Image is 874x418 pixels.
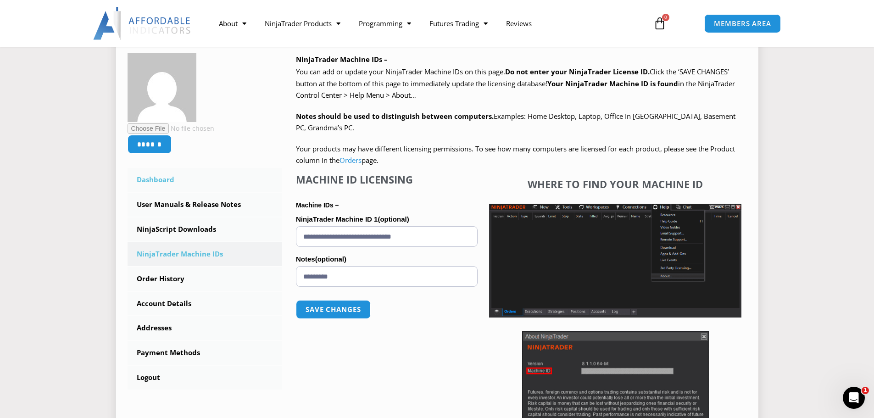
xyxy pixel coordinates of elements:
[662,14,669,21] span: 0
[296,67,735,100] span: Click the ‘SAVE CHANGES’ button at the bottom of this page to immediately update the licensing da...
[420,13,497,34] a: Futures Trading
[340,156,362,165] a: Orders
[210,13,256,34] a: About
[296,111,494,121] strong: Notes should be used to distinguish between computers.
[296,55,388,64] b: NinjaTrader Machine IDs –
[128,267,283,291] a: Order History
[296,144,735,165] span: Your products may have different licensing permissions. To see how many computers are licensed fo...
[93,7,192,40] img: LogoAI | Affordable Indicators – NinjaTrader
[296,201,339,209] strong: Machine IDs –
[489,178,741,190] h4: Where to find your Machine ID
[704,14,781,33] a: MEMBERS AREA
[296,111,735,133] span: Examples: Home Desktop, Laptop, Office In [GEOGRAPHIC_DATA], Basement PC, Grandma’s PC.
[128,168,283,192] a: Dashboard
[296,300,371,319] button: Save changes
[128,217,283,241] a: NinjaScript Downloads
[843,387,865,409] iframe: Intercom live chat
[296,212,478,226] label: NinjaTrader Machine ID 1
[296,252,478,266] label: Notes
[128,366,283,390] a: Logout
[489,204,741,318] img: Screenshot 2025-01-17 1155544 | Affordable Indicators – NinjaTrader
[128,193,283,217] a: User Manuals & Release Notes
[128,53,196,122] img: 01656150d0a0bdfd77a254c19880e0574dc08284f856d811a52a560d15bc7bfc
[497,13,541,34] a: Reviews
[547,79,678,88] strong: Your NinjaTrader Machine ID is found
[128,316,283,340] a: Addresses
[296,67,505,76] span: You can add or update your NinjaTrader Machine IDs on this page.
[862,387,869,394] span: 1
[128,242,283,266] a: NinjaTrader Machine IDs
[350,13,420,34] a: Programming
[315,255,346,263] span: (optional)
[505,67,650,76] b: Do not enter your NinjaTrader License ID.
[378,215,409,223] span: (optional)
[640,10,680,37] a: 0
[128,341,283,365] a: Payment Methods
[128,168,283,390] nav: Account pages
[128,292,283,316] a: Account Details
[210,13,643,34] nav: Menu
[256,13,350,34] a: NinjaTrader Products
[296,173,478,185] h4: Machine ID Licensing
[714,20,771,27] span: MEMBERS AREA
